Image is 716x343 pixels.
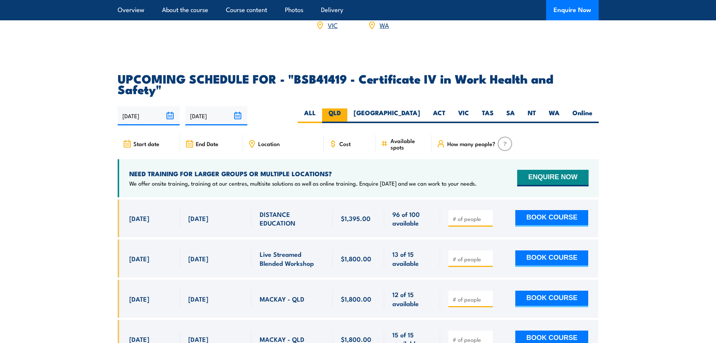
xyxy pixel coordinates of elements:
span: [DATE] [188,294,208,303]
span: How many people? [447,140,495,147]
h2: UPCOMING SCHEDULE FOR - "BSB41419 - Certificate IV in Work Health and Safety" [118,73,599,94]
input: From date [118,106,180,125]
a: WA [380,20,389,29]
span: End Date [196,140,218,147]
input: # of people [453,255,490,263]
span: Live Streamed Blended Workshop [260,250,324,267]
button: BOOK COURSE [515,291,588,307]
span: $1,800.00 [341,254,371,263]
span: [DATE] [188,254,208,263]
span: [DATE] [129,214,149,223]
span: MACKAY - QLD [260,294,304,303]
button: BOOK COURSE [515,210,588,227]
label: ALL [298,108,322,123]
span: 12 of 15 available [392,290,432,308]
label: [GEOGRAPHIC_DATA] [347,108,427,123]
span: $1,395.00 [341,214,371,223]
span: [DATE] [129,294,149,303]
h4: NEED TRAINING FOR LARGER GROUPS OR MULTIPLE LOCATIONS? [129,169,477,178]
button: ENQUIRE NOW [517,170,588,186]
button: BOOK COURSE [515,250,588,267]
p: We offer onsite training, training at our centres, multisite solutions as well as online training... [129,180,477,187]
a: VIC [328,20,338,29]
label: QLD [322,108,347,123]
span: $1,800.00 [341,294,371,303]
span: Available spots [391,137,426,150]
span: Cost [339,140,351,147]
label: NT [521,108,542,123]
span: Start date [133,140,159,147]
label: VIC [452,108,475,123]
span: DISTANCE EDUCATION [260,210,324,227]
span: 13 of 15 available [392,250,432,267]
label: SA [500,108,521,123]
span: [DATE] [129,254,149,263]
label: WA [542,108,566,123]
label: Online [566,108,599,123]
span: [DATE] [188,214,208,223]
span: Location [258,140,280,147]
input: To date [185,106,247,125]
input: # of people [453,215,490,223]
span: 96 of 100 available [392,210,432,227]
label: TAS [475,108,500,123]
label: ACT [427,108,452,123]
input: # of people [453,296,490,303]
